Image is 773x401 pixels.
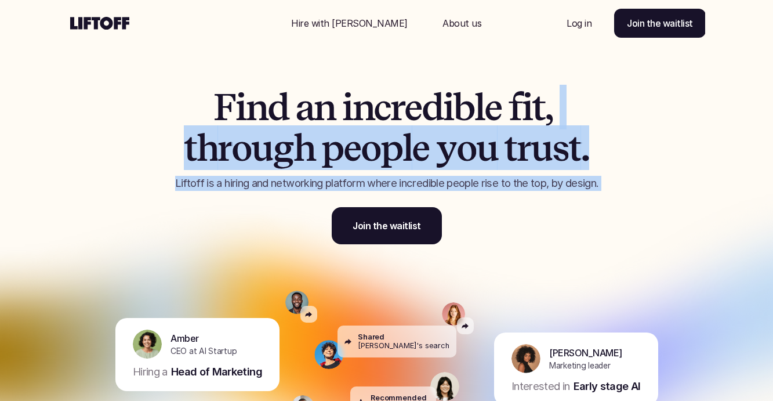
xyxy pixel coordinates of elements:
[231,128,251,168] span: o
[549,345,622,359] p: [PERSON_NAME]
[267,87,289,128] span: d
[422,87,443,128] span: d
[361,128,380,168] span: o
[170,364,262,380] p: Head of Marketing
[504,128,517,168] span: t
[358,333,384,341] p: Shared
[353,87,374,128] span: n
[277,9,422,37] a: Nav Link
[343,128,361,168] span: e
[246,87,267,128] span: n
[170,345,237,357] p: CEO at AI Startup
[133,364,168,380] p: Hiring a
[402,128,412,168] span: l
[531,128,552,168] span: u
[217,128,231,168] span: r
[373,87,390,128] span: c
[442,16,481,30] p: About us
[251,128,273,168] span: u
[332,207,442,244] a: Join the waitlist
[140,176,633,191] p: Liftoff is a hiring and networking platform where incredible people rise to the top, by design.
[321,128,343,168] span: p
[353,219,421,233] p: Join the waitlist
[295,87,314,128] span: a
[235,87,246,128] span: i
[553,9,605,37] a: Nav Link
[380,128,402,168] span: p
[522,87,532,128] span: i
[443,87,453,128] span: i
[453,87,474,128] span: b
[213,87,235,128] span: F
[293,128,315,168] span: h
[404,87,422,128] span: e
[436,128,456,168] span: y
[532,87,545,128] span: t
[517,128,531,168] span: r
[429,9,495,37] a: Nav Link
[412,128,429,168] span: e
[184,128,197,168] span: t
[291,16,408,30] p: Hire with [PERSON_NAME]
[358,341,449,350] p: [PERSON_NAME]'s search
[511,379,570,394] p: Interested in
[476,128,498,168] span: u
[552,128,568,168] span: s
[390,87,404,128] span: r
[573,379,640,394] p: Early stage AI
[456,128,476,168] span: o
[627,16,693,30] p: Join the waitlist
[614,9,706,38] a: Join the waitlist
[568,128,581,168] span: t
[197,128,218,168] span: h
[484,87,502,128] span: e
[509,87,522,128] span: f
[549,359,611,371] p: Marketing leader
[474,87,484,128] span: l
[580,128,589,168] span: .
[314,87,335,128] span: n
[170,331,199,345] p: Amber
[567,16,591,30] p: Log in
[545,87,553,128] span: ,
[342,87,353,128] span: i
[273,128,293,168] span: g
